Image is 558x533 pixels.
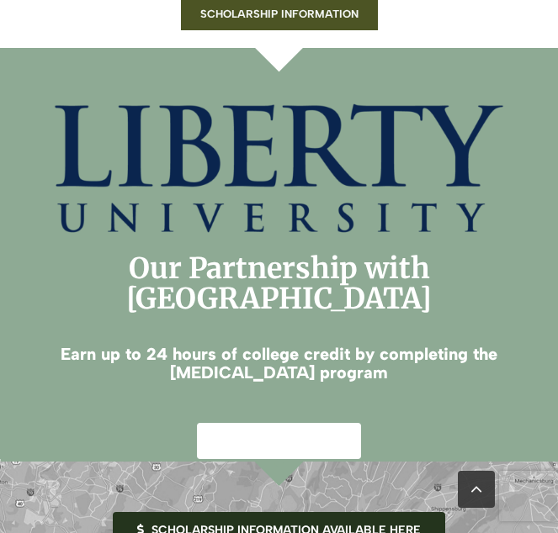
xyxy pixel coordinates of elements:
h2: Our Partnership with [GEOGRAPHIC_DATA] [25,253,533,314]
span: Scholarship information [200,8,359,21]
a: Find out more [197,423,361,459]
img: LU_PartnerWordmark_RGB [25,83,533,252]
h4: Earn up to 24 hours of college credit by completing the [MEDICAL_DATA] program [25,345,533,382]
span: Find out more [243,434,337,448]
